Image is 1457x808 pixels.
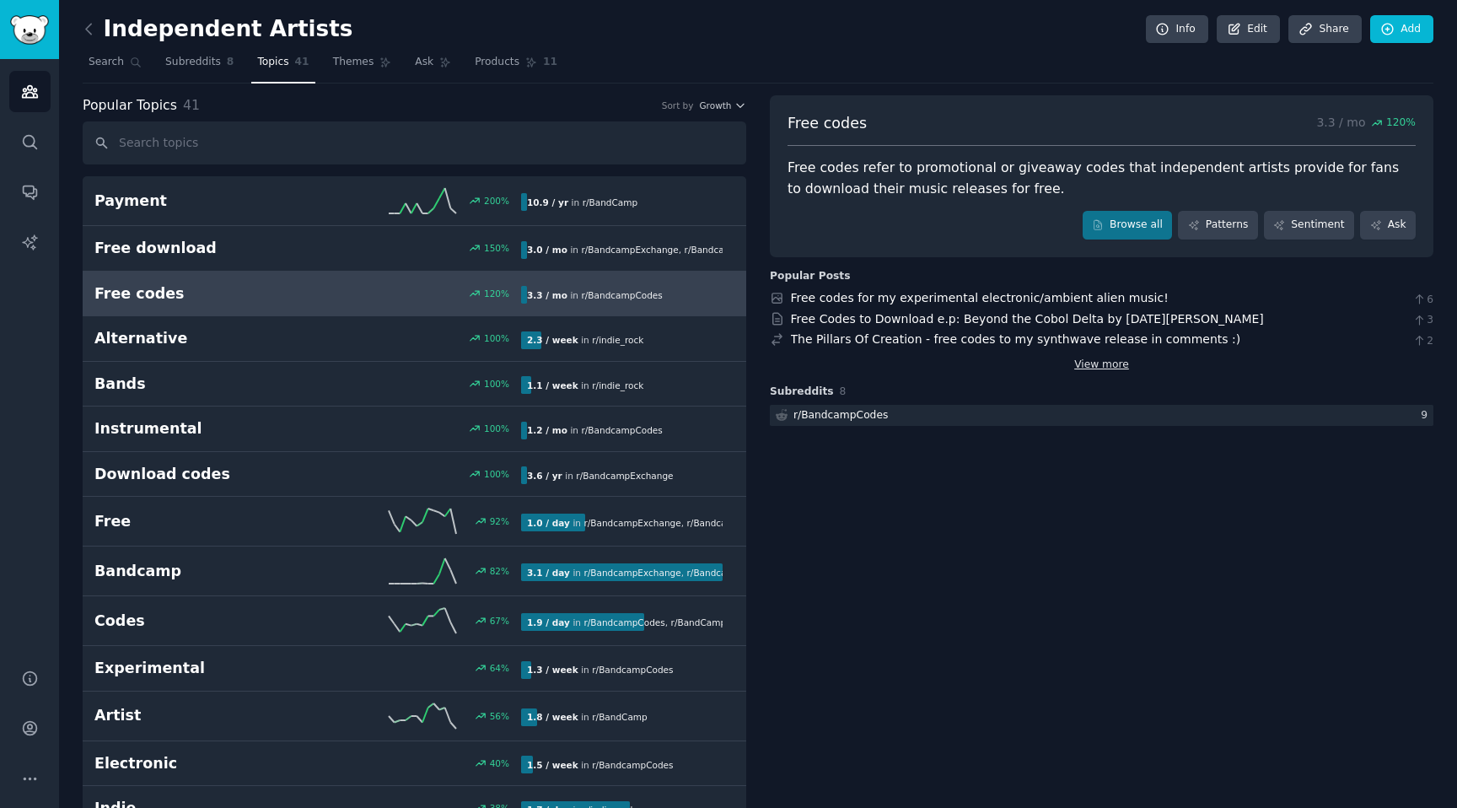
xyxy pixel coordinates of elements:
span: r/ BandcampCodes [685,245,766,255]
div: 82 % [490,565,509,577]
a: Experimental64%1.3 / weekin r/BandcampCodes [83,646,746,692]
h2: Download codes [94,464,308,485]
span: Growth [699,100,731,111]
div: 150 % [484,242,509,254]
div: in [521,466,680,484]
div: 120 % [484,288,509,299]
a: r/BandcampCodes9 [770,405,1433,426]
h2: Bands [94,374,308,395]
span: 8 [227,55,234,70]
a: Browse all [1083,211,1173,240]
span: r/ BandcampCodes [687,518,768,528]
h2: Free codes [94,283,308,304]
a: Free codes for my experimental electronic/ambient alien music! [791,291,1169,304]
span: r/ BandCamp [592,712,647,722]
b: 1.8 / week [527,712,578,722]
span: Topics [257,55,288,70]
div: in [521,331,649,349]
div: 100 % [484,423,509,434]
div: in [521,376,649,394]
span: 11 [543,55,557,70]
a: Add [1370,15,1433,44]
div: Popular Posts [770,269,851,284]
div: 67 % [490,615,509,627]
h2: Codes [94,611,308,632]
a: Free92%1.0 / dayin r/BandcampExchange,r/BandcampCodes [83,497,746,547]
h2: Free [94,511,308,532]
span: Free codes [788,113,867,134]
a: Electronic40%1.5 / weekin r/BandcampCodes [83,741,746,787]
b: 3.1 / day [527,568,570,578]
div: in [521,241,723,259]
b: 1.2 / mo [527,425,567,435]
span: r/ BandCamp [583,197,637,207]
span: r/ BandcampCodes [592,760,673,770]
span: r/ BandCamp [671,617,726,628]
span: 120 % [1386,116,1416,131]
span: r/ indie_rock [592,380,643,391]
a: Sentiment [1264,211,1354,240]
img: GummySearch logo [10,15,49,45]
input: Search topics [83,121,746,164]
div: in [521,514,723,531]
a: Patterns [1178,211,1257,240]
span: r/ BandcampExchange [576,471,673,481]
b: 1.1 / week [527,380,578,391]
span: Subreddits [770,385,834,400]
h2: Electronic [94,753,308,774]
span: , [665,617,668,628]
span: Themes [333,55,374,70]
span: , [681,568,684,578]
a: Topics41 [251,49,315,83]
span: , [679,245,681,255]
span: r/ BandcampExchange [581,245,678,255]
h2: Payment [94,191,308,212]
button: Growth [699,100,746,111]
div: in [521,756,680,773]
b: 10.9 / yr [527,197,568,207]
span: 41 [183,97,200,113]
p: 3.3 / mo [1316,113,1416,134]
span: , [681,518,684,528]
a: Alternative100%2.3 / weekin r/indie_rock [83,316,746,362]
a: Share [1288,15,1361,44]
a: Codes67%1.9 / dayin r/BandcampCodes,r/BandCamp [83,596,746,646]
span: r/ BandcampExchange [583,568,680,578]
div: 92 % [490,515,509,527]
h2: Free download [94,238,308,259]
a: Info [1146,15,1208,44]
span: r/ BandcampCodes [581,290,662,300]
div: in [521,563,723,581]
a: Subreddits8 [159,49,239,83]
div: 40 % [490,757,509,769]
a: The Pillars Of Creation - free codes to my synthwave release in comments :) [791,332,1241,346]
h2: Alternative [94,328,308,349]
b: 1.9 / day [527,617,570,628]
h2: Experimental [94,658,308,679]
div: in [521,286,669,304]
span: 6 [1412,293,1433,308]
div: in [521,661,680,679]
a: Free codes120%3.3 / moin r/BandcampCodes [83,272,746,317]
span: r/ BandcampCodes [687,568,768,578]
a: Payment200%10.9 / yrin r/BandCamp [83,176,746,226]
div: 100 % [484,332,509,344]
a: View more [1074,358,1129,373]
div: r/ BandcampCodes [793,408,888,423]
a: Ask [1360,211,1416,240]
b: 1.3 / week [527,665,578,675]
span: 8 [840,385,847,397]
a: Edit [1217,15,1280,44]
div: Sort by [662,100,694,111]
a: Ask [409,49,457,83]
span: Search [89,55,124,70]
span: r/ BandcampCodes [592,665,673,675]
h2: Instrumental [94,418,308,439]
span: 3 [1412,313,1433,328]
h2: Independent Artists [83,16,352,43]
a: Themes [327,49,398,83]
a: Free download150%3.0 / moin r/BandcampExchange,r/BandcampCodes [83,226,746,272]
a: Download codes100%3.6 / yrin r/BandcampExchange [83,452,746,498]
a: Artist56%1.8 / weekin r/BandCamp [83,692,746,741]
span: r/ indie_rock [592,335,643,345]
